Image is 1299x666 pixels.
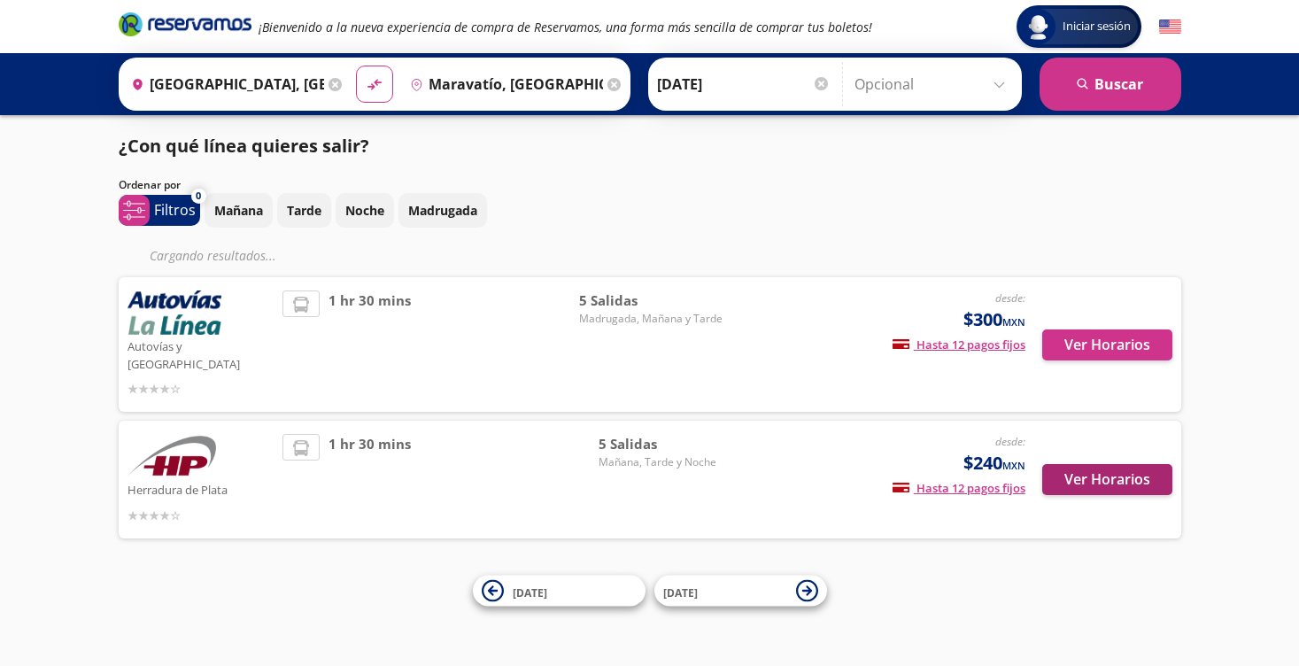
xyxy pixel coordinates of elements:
[599,434,723,454] span: 5 Salidas
[329,434,411,525] span: 1 hr 30 mins
[196,189,201,204] span: 0
[473,576,646,607] button: [DATE]
[599,454,723,470] span: Mañana, Tarde y Noche
[119,11,251,37] i: Brand Logo
[513,585,547,600] span: [DATE]
[259,19,872,35] em: ¡Bienvenido a la nueva experiencia de compra de Reservamos, una forma más sencilla de comprar tus...
[119,177,181,193] p: Ordenar por
[128,335,274,373] p: Autovías y [GEOGRAPHIC_DATA]
[1042,464,1172,495] button: Ver Horarios
[128,478,274,499] p: Herradura de Plata
[1159,16,1181,38] button: English
[128,434,216,478] img: Herradura de Plata
[398,193,487,228] button: Madrugada
[205,193,273,228] button: Mañana
[329,290,411,399] span: 1 hr 30 mins
[963,306,1025,333] span: $300
[1055,18,1138,35] span: Iniciar sesión
[150,247,276,264] em: Cargando resultados ...
[124,62,324,106] input: Buscar Origen
[287,201,321,220] p: Tarde
[663,585,698,600] span: [DATE]
[214,201,263,220] p: Mañana
[893,480,1025,496] span: Hasta 12 pagos fijos
[1042,329,1172,360] button: Ver Horarios
[119,11,251,43] a: Brand Logo
[657,62,831,106] input: Elegir Fecha
[854,62,1013,106] input: Opcional
[654,576,827,607] button: [DATE]
[995,434,1025,449] em: desde:
[336,193,394,228] button: Noche
[893,337,1025,352] span: Hasta 12 pagos fijos
[1002,459,1025,472] small: MXN
[963,450,1025,476] span: $240
[128,290,221,335] img: Autovías y La Línea
[154,199,196,221] p: Filtros
[119,195,200,226] button: 0Filtros
[277,193,331,228] button: Tarde
[345,201,384,220] p: Noche
[119,133,369,159] p: ¿Con qué línea quieres salir?
[1040,58,1181,111] button: Buscar
[995,290,1025,306] em: desde:
[403,62,603,106] input: Buscar Destino
[579,311,723,327] span: Madrugada, Mañana y Tarde
[408,201,477,220] p: Madrugada
[579,290,723,311] span: 5 Salidas
[1002,315,1025,329] small: MXN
